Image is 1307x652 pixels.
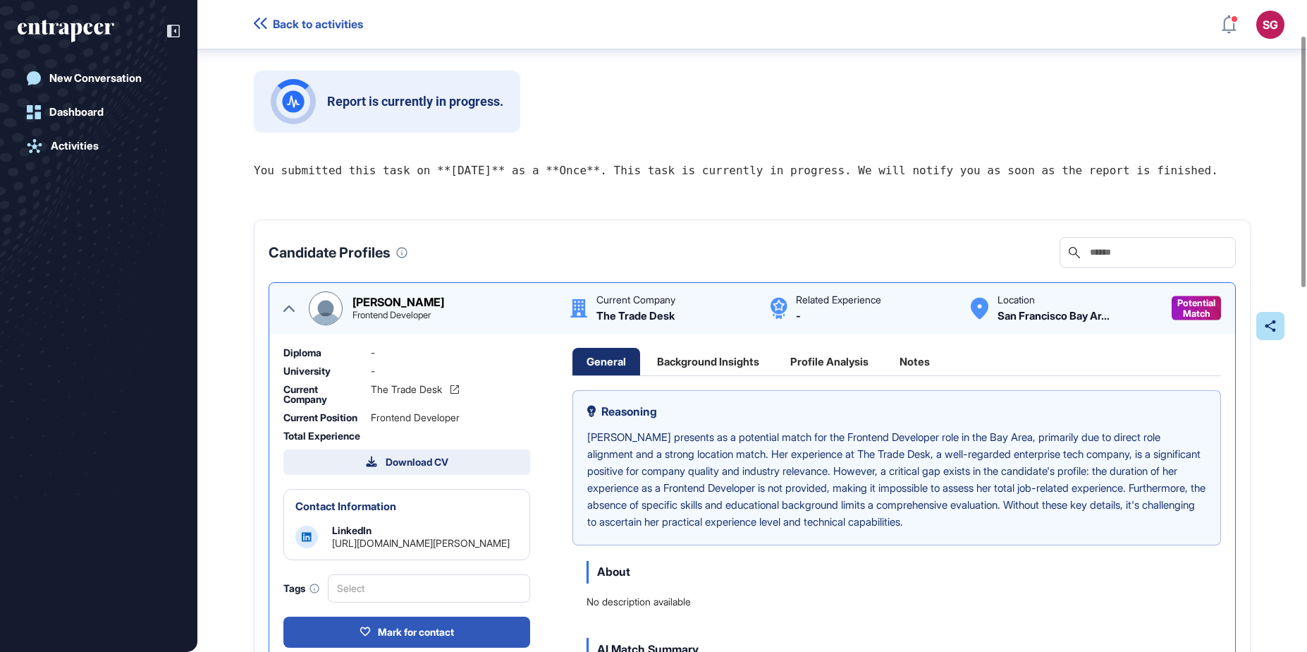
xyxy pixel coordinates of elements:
div: - [371,366,530,376]
div: Profile Analysis [776,348,883,375]
span: About [597,565,630,579]
div: Current Company [283,385,362,404]
div: Background Insights [643,348,773,375]
div: Related Experience [796,295,881,305]
a: Dashboard [18,98,180,126]
div: LinkedIn [332,526,372,536]
span: Frontend Developer [371,413,460,423]
div: entrapeer-logo [18,20,114,42]
span: Reasoning [601,406,657,417]
div: Select [328,574,530,603]
button: Download CV [283,449,530,475]
img: pulse [282,90,305,113]
a: [URL][DOMAIN_NAME][PERSON_NAME] [332,537,510,549]
div: Location [998,295,1035,305]
div: Current Company [596,295,675,305]
div: Contact Information [295,501,396,512]
div: New Conversation [49,72,142,85]
a: Activities [18,132,180,160]
span: Potential Match [1177,298,1215,319]
p: [PERSON_NAME] presents as a potential match for the Frontend Developer role in the Bay Area, prim... [587,429,1206,531]
div: Activities [51,140,99,152]
div: University [283,366,362,376]
div: Mark for contact [360,626,454,639]
div: Dashboard [49,106,104,119]
div: Download CV [366,456,448,469]
div: Diploma [283,348,362,358]
span: The Trade Desk [371,385,442,394]
span: Candidate Profiles [269,246,391,260]
a: New Conversation [18,64,180,92]
span: Back to activities [273,18,363,31]
button: SG [1256,11,1284,39]
div: No description available [587,595,691,609]
img: Emma Deng [309,292,342,325]
div: Report is currently in progress. [327,95,503,108]
div: Notes [885,348,944,375]
div: Tags [283,584,319,593]
a: The Trade Desk [371,385,459,394]
a: Back to activities [254,18,363,31]
div: - [796,310,801,321]
div: General [572,348,640,375]
div: Current Position [283,413,362,423]
pre: You submitted this task on **[DATE]** as a **Once**. This task is currently in progress. We will ... [254,162,1251,180]
button: Mark for contact [283,617,530,648]
div: [PERSON_NAME] [352,296,444,308]
div: Total Experience [283,431,362,441]
div: Frontend Developer [352,310,431,320]
div: - [371,348,530,358]
div: San Francisco Bay Area United States United States [998,310,1110,321]
div: The Trade Desk [596,310,675,321]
